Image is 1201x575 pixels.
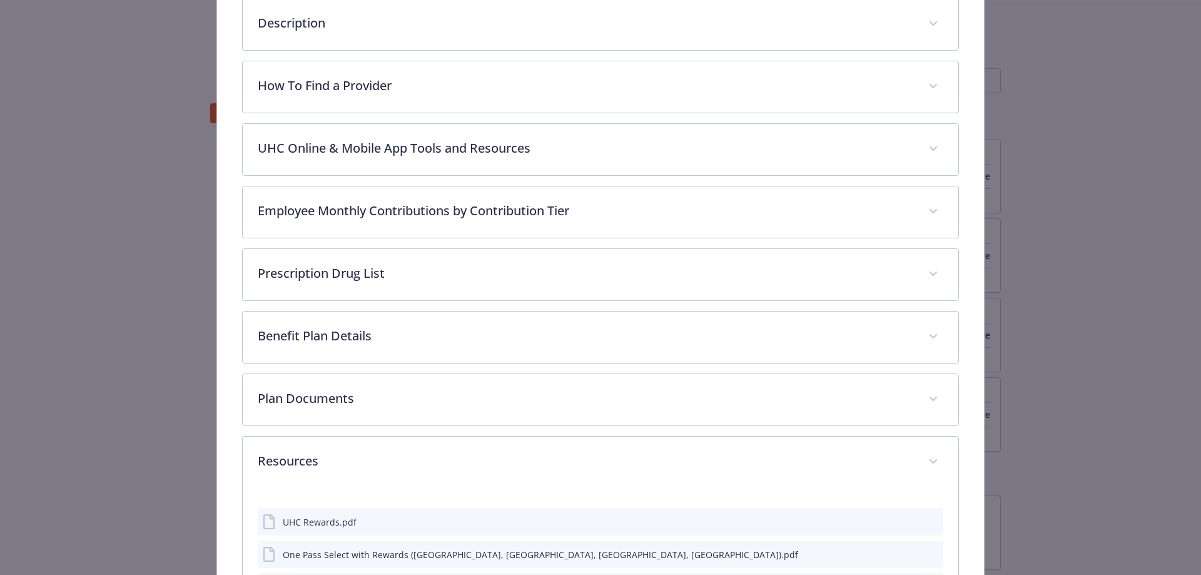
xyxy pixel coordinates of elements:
p: Prescription Drug List [258,264,914,283]
p: How To Find a Provider [258,76,914,95]
button: download file [907,516,917,529]
p: Description [258,14,914,33]
div: Plan Documents [243,374,959,425]
button: preview file [927,516,938,529]
p: Employee Monthly Contributions by Contribution Tier [258,201,914,220]
button: preview file [927,548,938,561]
div: Benefit Plan Details [243,312,959,363]
div: Prescription Drug List [243,249,959,300]
p: UHC Online & Mobile App Tools and Resources [258,139,914,158]
div: UHC Rewards.pdf [283,516,357,529]
div: UHC Online & Mobile App Tools and Resources [243,124,959,175]
p: Resources [258,452,914,471]
div: Resources [243,437,959,488]
button: download file [907,548,917,561]
p: Benefit Plan Details [258,327,914,345]
div: Employee Monthly Contributions by Contribution Tier [243,186,959,238]
div: How To Find a Provider [243,61,959,113]
p: Plan Documents [258,389,914,408]
div: One Pass Select with Rewards ([GEOGRAPHIC_DATA], [GEOGRAPHIC_DATA], [GEOGRAPHIC_DATA], [GEOGRAPHI... [283,548,798,561]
